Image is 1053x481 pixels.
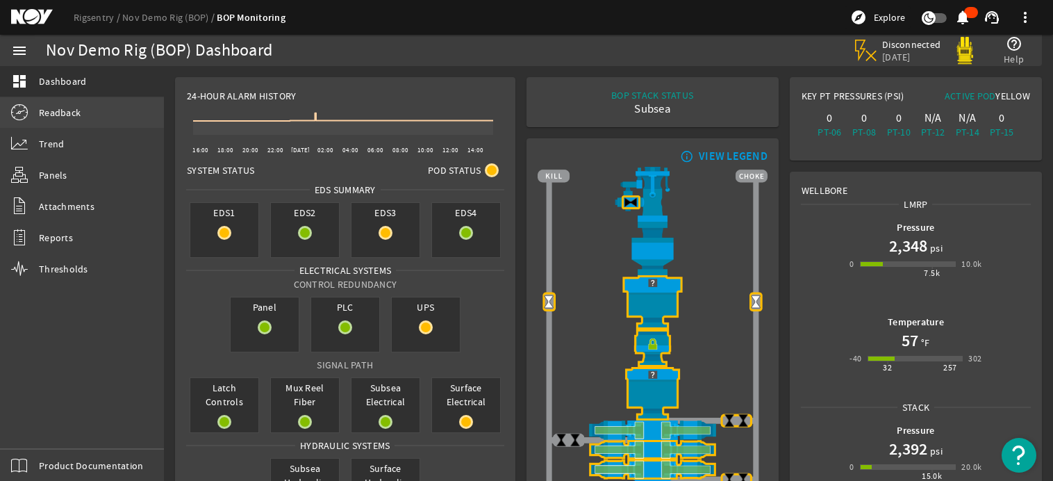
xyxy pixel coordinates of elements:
[311,297,379,317] span: PLC
[927,241,943,255] span: psi
[39,168,67,182] span: Panels
[342,146,358,154] text: 04:00
[883,361,892,375] div: 32
[294,278,397,291] span: Control Redundancy
[242,146,258,154] text: 20:00
[1009,1,1042,34] button: more_vert
[428,163,481,177] span: Pod Status
[351,378,420,411] span: Subsea Electrical
[749,295,763,309] img: Valve2Open.png
[918,111,947,125] div: N/A
[1002,438,1036,473] button: Open Resource Center
[39,199,94,213] span: Attachments
[317,359,373,371] span: Signal Path
[1006,35,1022,52] mat-icon: help_outline
[899,197,932,211] span: LMRP
[1004,52,1024,66] span: Help
[542,295,556,309] img: Valve2Open.png
[310,183,381,197] span: EDS SUMMARY
[897,221,934,234] b: Pressure
[924,266,940,280] div: 7.5k
[39,74,86,88] span: Dashboard
[961,257,981,271] div: 10.0k
[442,146,458,154] text: 12:00
[968,352,981,366] div: 302
[984,9,1000,26] mat-icon: support_agent
[432,203,500,222] span: EDS4
[882,51,941,63] span: [DATE]
[538,367,768,421] img: LowerAnnular_Fault.png
[190,378,258,411] span: Latch Controls
[889,235,927,257] h1: 2,348
[849,111,879,125] div: 0
[987,125,1016,139] div: PT-15
[902,329,918,352] h1: 57
[392,297,460,317] span: UPS
[884,125,913,139] div: PT-10
[736,414,750,427] img: ValveClose.png
[849,257,854,271] div: 0
[568,433,582,447] img: ValveClose.png
[897,400,934,414] span: Stack
[39,459,143,473] span: Product Documentation
[802,89,916,108] div: Key PT Pressures (PSI)
[945,90,996,102] span: Active Pod
[995,90,1030,102] span: Yellow
[46,44,272,58] div: Nov Demo Rig (BOP) Dashboard
[850,9,867,26] mat-icon: explore
[317,146,333,154] text: 02:00
[39,262,88,276] span: Thresholds
[39,137,64,151] span: Trend
[953,125,982,139] div: PT-14
[271,203,339,222] span: EDS2
[849,125,879,139] div: PT-08
[888,316,944,329] b: Temperature
[11,42,28,59] mat-icon: menu
[291,146,310,154] text: [DATE]
[611,88,693,102] div: BOP STACK STATUS
[217,146,233,154] text: 18:00
[538,459,768,479] img: ShearRamOpen.png
[538,421,768,440] img: ShearRamOpen.png
[538,275,768,291] img: Unknown.png
[432,378,500,411] span: Surface Electrical
[351,203,420,222] span: EDS3
[884,111,913,125] div: 0
[295,263,397,277] span: Electrical Systems
[192,146,208,154] text: 16:00
[538,329,768,368] img: RiserConnectorLock.png
[677,151,694,162] mat-icon: info_outline
[624,195,638,209] img: Valve2Close.png
[231,297,299,317] span: Panel
[699,149,768,163] div: VIEW LEGEND
[987,111,1016,125] div: 0
[918,336,930,350] span: °F
[918,125,947,139] div: PT-12
[882,38,941,51] span: Disconnected
[943,361,956,375] div: 257
[367,146,383,154] text: 06:00
[538,222,768,275] img: FlexJoint.png
[392,146,408,154] text: 08:00
[74,11,122,24] a: Rigsentry
[554,433,568,447] img: ValveClose.png
[622,195,640,209] img: MudBoostValve_Fault.png
[845,6,911,28] button: Explore
[874,10,905,24] span: Explore
[815,125,845,139] div: PT-06
[889,438,927,460] h1: 2,392
[217,11,285,24] a: BOP Monitoring
[611,102,693,116] div: Subsea
[39,231,73,245] span: Reports
[790,172,1041,197] div: Wellbore
[538,167,768,222] img: RiserAdapter.png
[538,367,768,382] img: Unknown.png
[815,111,845,125] div: 0
[187,163,254,177] span: System Status
[271,378,339,411] span: Mux Reel Fiber
[722,414,736,427] img: ValveClose.png
[849,460,854,474] div: 0
[267,146,283,154] text: 22:00
[951,37,979,65] img: Yellowpod.svg
[538,275,768,329] img: UpperAnnular_All_Faults.png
